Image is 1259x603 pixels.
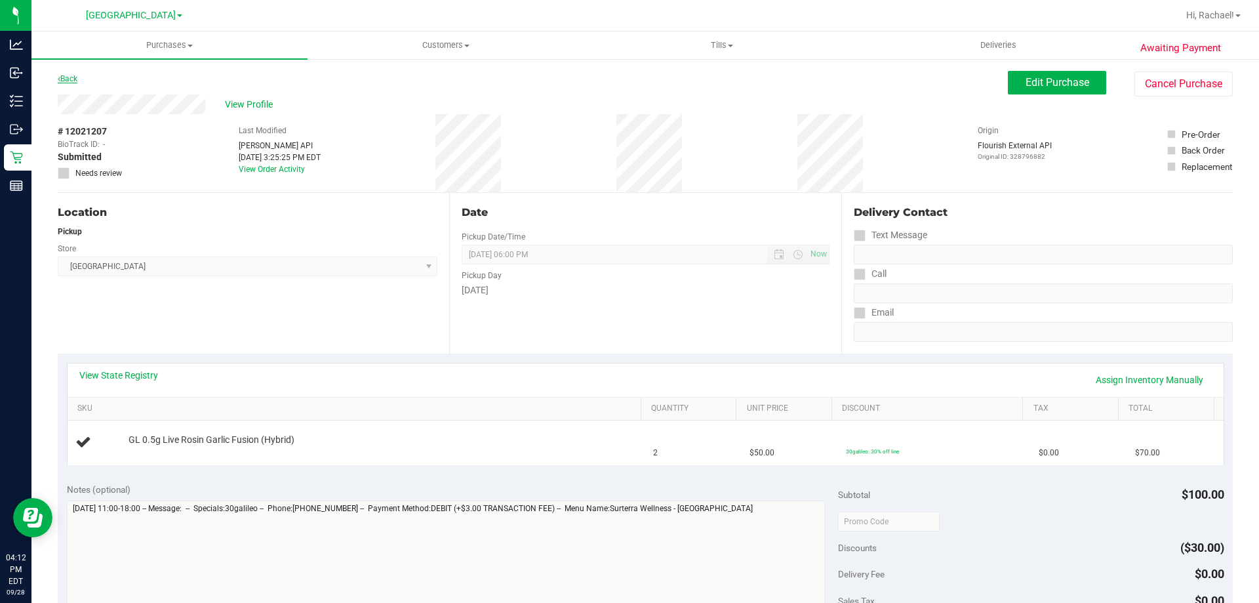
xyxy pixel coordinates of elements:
span: Customers [308,39,583,51]
span: Submitted [58,150,102,164]
div: Replacement [1182,160,1232,173]
iframe: Resource center [13,498,52,537]
div: Date [462,205,829,220]
a: Tax [1033,404,1113,414]
p: Original ID: 328796882 [978,152,1052,161]
span: Notes (optional) [67,484,130,495]
span: $50.00 [749,447,774,459]
span: ($30.00) [1180,541,1224,554]
a: Customers [308,31,584,59]
inline-svg: Analytics [10,38,23,51]
span: Purchases [31,39,308,51]
div: Back Order [1182,144,1225,157]
label: Call [854,264,887,283]
label: Origin [978,125,999,136]
span: Needs review [75,167,122,179]
input: Format: (999) 999-9999 [854,245,1233,264]
span: Delivery Fee [838,569,885,579]
span: GL 0.5g Live Rosin Garlic Fusion (Hybrid) [129,434,294,446]
inline-svg: Retail [10,151,23,164]
div: [DATE] [462,283,829,297]
span: Edit Purchase [1026,76,1089,89]
inline-svg: Inbound [10,66,23,79]
inline-svg: Outbound [10,123,23,136]
a: Purchases [31,31,308,59]
span: 30galileo: 30% off line [846,448,899,455]
span: Awaiting Payment [1140,41,1221,56]
span: $70.00 [1135,447,1160,459]
a: Unit Price [747,404,827,414]
label: Last Modified [239,125,287,136]
a: Back [58,74,77,83]
div: Location [58,205,437,220]
a: Tills [584,31,860,59]
label: Email [854,303,894,322]
a: View State Registry [79,369,158,382]
span: # 12021207 [58,125,107,138]
div: Delivery Contact [854,205,1233,220]
label: Pickup Day [462,270,502,281]
div: [PERSON_NAME] API [239,140,321,152]
span: [GEOGRAPHIC_DATA] [86,10,176,21]
a: Total [1129,404,1209,414]
label: Text Message [854,226,927,245]
div: Pre-Order [1182,128,1220,141]
span: Tills [584,39,859,51]
span: 2 [653,447,658,459]
a: SKU [77,404,635,414]
span: BioTrack ID: [58,138,100,150]
inline-svg: Inventory [10,94,23,108]
span: Deliveries [963,39,1034,51]
input: Format: (999) 999-9999 [854,283,1233,303]
input: Promo Code [838,512,940,531]
a: Discount [842,404,1018,414]
label: Store [58,243,76,255]
inline-svg: Reports [10,179,23,192]
span: $100.00 [1182,488,1224,501]
span: Subtotal [838,489,870,500]
p: 04:12 PM EDT [6,552,26,587]
a: View Order Activity [239,165,305,174]
a: Assign Inventory Manually [1087,369,1212,391]
a: Quantity [651,404,731,414]
span: Discounts [838,536,877,560]
span: Hi, Rachael! [1186,10,1234,20]
span: $0.00 [1039,447,1059,459]
a: Deliveries [860,31,1136,59]
span: $0.00 [1195,567,1224,581]
button: Cancel Purchase [1134,72,1233,96]
div: Flourish External API [978,140,1052,161]
button: Edit Purchase [1008,71,1106,94]
span: View Profile [225,98,277,112]
strong: Pickup [58,227,82,236]
span: - [103,138,105,150]
p: 09/28 [6,587,26,597]
div: [DATE] 3:25:25 PM EDT [239,152,321,163]
label: Pickup Date/Time [462,231,525,243]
